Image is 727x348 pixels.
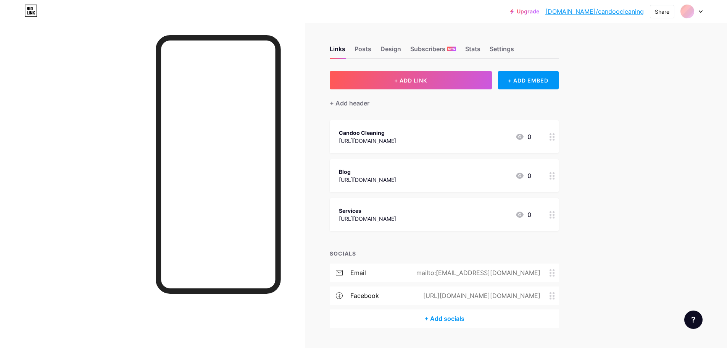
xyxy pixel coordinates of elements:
div: 0 [515,132,531,141]
div: + ADD EMBED [498,71,559,89]
div: + Add socials [330,309,559,328]
div: [URL][DOMAIN_NAME] [339,215,396,223]
div: Services [339,207,396,215]
div: email [350,268,366,277]
div: 0 [515,171,531,180]
div: [URL][DOMAIN_NAME] [339,176,396,184]
div: Settings [490,44,514,58]
a: Upgrade [510,8,539,15]
div: Subscribers [410,44,456,58]
div: Candoo Cleaning [339,129,396,137]
span: + ADD LINK [394,77,427,84]
div: facebook [350,291,379,300]
div: 0 [515,210,531,219]
button: + ADD LINK [330,71,492,89]
div: Blog [339,168,396,176]
div: Links [330,44,345,58]
div: [URL][DOMAIN_NAME][DOMAIN_NAME] [411,291,550,300]
div: mailto:[EMAIL_ADDRESS][DOMAIN_NAME] [404,268,550,277]
a: [DOMAIN_NAME]/candoocleaning [545,7,644,16]
div: [URL][DOMAIN_NAME] [339,137,396,145]
div: Design [380,44,401,58]
div: + Add header [330,99,369,108]
span: NEW [448,47,455,51]
div: SOCIALS [330,249,559,257]
div: Posts [355,44,371,58]
div: Stats [465,44,480,58]
div: Share [655,8,669,16]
